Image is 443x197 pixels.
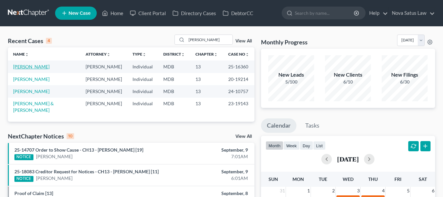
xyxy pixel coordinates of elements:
[313,141,326,150] button: list
[300,141,313,150] button: day
[174,175,248,182] div: 6:01AM
[14,169,159,174] a: 25-18083 Creditor Request for Notices - CH13 - [PERSON_NAME] [11]
[389,7,435,19] a: Nova Satus Law
[337,156,359,162] h2: [DATE]
[99,7,127,19] a: Home
[158,61,190,73] td: MDB
[187,35,232,44] input: Search by name...
[382,71,428,79] div: New Filings
[223,61,254,73] td: 25-16360
[80,73,127,85] td: [PERSON_NAME]
[394,176,401,182] span: Fri
[80,85,127,97] td: [PERSON_NAME]
[343,176,353,182] span: Wed
[261,118,296,133] a: Calendar
[195,52,218,57] a: Chapterunfold_more
[332,187,335,195] span: 2
[190,73,223,85] td: 13
[419,176,427,182] span: Sat
[80,98,127,116] td: [PERSON_NAME]
[406,187,410,195] span: 5
[368,176,378,182] span: Thu
[127,73,158,85] td: Individual
[169,7,219,19] a: Directory Cases
[163,52,185,57] a: Districtunfold_more
[261,38,308,46] h3: Monthly Progress
[295,7,355,19] input: Search by name...
[14,176,33,182] div: NOTICE
[36,175,72,182] a: [PERSON_NAME]
[269,176,278,182] span: Sun
[158,85,190,97] td: MDB
[158,73,190,85] td: MDB
[228,52,249,57] a: Case Nounfold_more
[80,61,127,73] td: [PERSON_NAME]
[307,187,311,195] span: 1
[235,39,252,43] a: View All
[279,187,286,195] span: 31
[174,147,248,153] div: September, 9
[381,187,385,195] span: 4
[299,118,325,133] a: Tasks
[36,153,72,160] a: [PERSON_NAME]
[181,53,185,57] i: unfold_more
[14,190,53,196] a: Proof of Claim [13]
[67,133,74,139] div: 10
[245,53,249,57] i: unfold_more
[283,141,300,150] button: week
[223,85,254,97] td: 24-10757
[190,98,223,116] td: 13
[86,52,111,57] a: Attorneyunfold_more
[174,190,248,197] div: September, 8
[158,98,190,116] td: MDB
[107,53,111,57] i: unfold_more
[190,61,223,73] td: 13
[8,37,52,45] div: Recent Cases
[319,176,327,182] span: Tue
[325,71,371,79] div: New Clients
[13,88,50,94] a: [PERSON_NAME]
[356,187,360,195] span: 3
[127,98,158,116] td: Individual
[13,101,54,113] a: [PERSON_NAME] & [PERSON_NAME]
[174,168,248,175] div: September, 9
[431,187,435,195] span: 6
[46,38,52,44] div: 4
[223,73,254,85] td: 20-19214
[8,132,74,140] div: NextChapter Notices
[13,64,50,69] a: [PERSON_NAME]
[235,134,252,139] a: View All
[14,147,143,153] a: 25-14707 Order to Show Cause - CH13 - [PERSON_NAME] [19]
[223,98,254,116] td: 23-19143
[13,52,29,57] a: Nameunfold_more
[325,79,371,85] div: 6/10
[214,53,218,57] i: unfold_more
[25,53,29,57] i: unfold_more
[127,61,158,73] td: Individual
[69,11,91,16] span: New Case
[266,141,283,150] button: month
[366,7,388,19] a: Help
[13,76,50,82] a: [PERSON_NAME]
[219,7,256,19] a: DebtorCC
[14,154,33,160] div: NOTICE
[268,79,314,85] div: 5/100
[382,79,428,85] div: 6/30
[127,7,169,19] a: Client Portal
[127,85,158,97] td: Individual
[190,85,223,97] td: 13
[292,176,304,182] span: Mon
[132,52,146,57] a: Typeunfold_more
[174,153,248,160] div: 7:01AM
[142,53,146,57] i: unfold_more
[268,71,314,79] div: New Leads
